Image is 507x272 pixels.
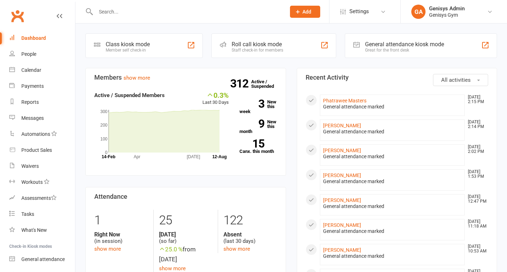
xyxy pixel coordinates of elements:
[9,78,75,94] a: Payments
[21,147,52,153] div: Product Sales
[302,9,311,15] span: Add
[323,247,361,253] a: [PERSON_NAME]
[106,41,150,48] div: Class kiosk mode
[441,77,471,83] span: All activities
[232,48,283,53] div: Staff check-in for members
[239,118,264,129] strong: 9
[159,246,183,253] span: 25.0 %
[94,246,121,252] a: show more
[464,120,488,129] time: [DATE] 2:14 PM
[365,41,444,48] div: General attendance kiosk mode
[94,231,148,245] div: (in session)
[433,74,488,86] button: All activities
[323,172,361,178] a: [PERSON_NAME]
[9,46,75,62] a: People
[323,203,462,209] div: General attendance marked
[21,179,43,185] div: Workouts
[123,75,150,81] a: show more
[464,194,488,204] time: [DATE] 12:47 PM
[159,210,212,231] div: 25
[9,142,75,158] a: Product Sales
[9,158,75,174] a: Waivers
[21,227,47,233] div: What's New
[9,126,75,142] a: Automations
[9,174,75,190] a: Workouts
[290,6,320,18] button: Add
[239,119,277,134] a: 9New this month
[323,104,462,110] div: General attendance marked
[251,74,282,94] a: 312Active / Suspended
[223,231,277,245] div: (last 30 days)
[464,244,488,254] time: [DATE] 10:53 AM
[202,91,229,106] div: Last 30 Days
[21,163,39,169] div: Waivers
[429,12,465,18] div: Genisys Gym
[223,231,277,238] strong: Absent
[21,67,41,73] div: Calendar
[411,5,426,19] div: GA
[21,195,57,201] div: Assessments
[9,251,75,267] a: General attendance kiosk mode
[94,92,165,98] strong: Active / Suspended Members
[323,148,361,153] a: [PERSON_NAME]
[202,91,229,99] div: 0.3%
[230,78,251,89] strong: 312
[94,193,277,200] h3: Attendance
[323,228,462,234] div: General attendance marked
[9,110,75,126] a: Messages
[9,7,26,25] a: Clubworx
[94,231,148,238] strong: Right Now
[159,245,212,264] div: from [DATE]
[323,98,366,103] a: Phatrawee Masters
[21,211,34,217] div: Tasks
[9,62,75,78] a: Calendar
[464,170,488,179] time: [DATE] 1:53 PM
[94,74,277,81] h3: Members
[21,35,46,41] div: Dashboard
[323,253,462,259] div: General attendance marked
[9,94,75,110] a: Reports
[21,115,44,121] div: Messages
[323,154,462,160] div: General attendance marked
[323,222,361,228] a: [PERSON_NAME]
[323,123,361,128] a: [PERSON_NAME]
[9,222,75,238] a: What's New
[323,178,462,185] div: General attendance marked
[365,48,444,53] div: Great for the front desk
[239,100,277,114] a: 3New this week
[464,219,488,229] time: [DATE] 11:18 AM
[159,231,212,245] div: (so far)
[223,210,277,231] div: 122
[239,98,264,109] strong: 3
[21,83,44,89] div: Payments
[159,265,186,272] a: show more
[349,4,369,20] span: Settings
[21,99,39,105] div: Reports
[21,51,36,57] div: People
[323,129,462,135] div: General attendance marked
[159,231,212,238] strong: [DATE]
[9,190,75,206] a: Assessments
[223,246,250,252] a: show more
[323,197,361,203] a: [PERSON_NAME]
[239,139,277,154] a: 15Canx. this month
[232,41,283,48] div: Roll call kiosk mode
[9,30,75,46] a: Dashboard
[9,206,75,222] a: Tasks
[94,7,281,17] input: Search...
[21,131,50,137] div: Automations
[106,48,150,53] div: Member self check-in
[94,210,148,231] div: 1
[239,138,264,149] strong: 15
[306,74,488,81] h3: Recent Activity
[21,256,65,262] div: General attendance
[429,5,465,12] div: Genisys Admin
[464,145,488,154] time: [DATE] 2:02 PM
[464,95,488,104] time: [DATE] 2:15 PM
